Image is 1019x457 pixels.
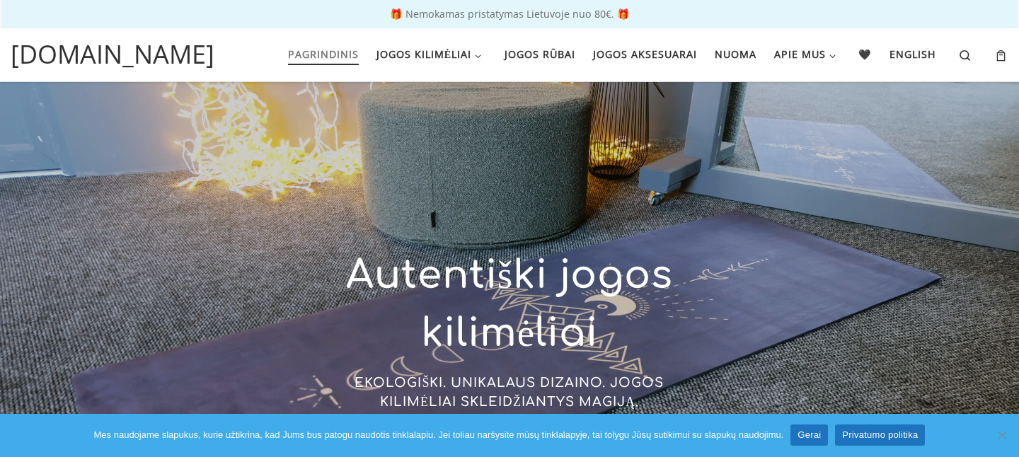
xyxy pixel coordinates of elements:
[715,40,756,66] span: Nuoma
[505,40,575,66] span: Jogos rūbai
[885,40,941,69] a: English
[774,40,826,66] span: Apie mus
[593,40,697,66] span: Jogos aksesuarai
[376,40,472,66] span: Jogos kilimėliai
[355,376,664,409] span: EKOLOGIŠKI. UNIKALAUS DIZAINO. JOGOS KILIMĖLIAI SKLEIDŽIANTYS MAGIJĄ.
[890,40,936,66] span: English
[835,424,925,446] a: Privatumo politika
[790,424,828,446] a: Gerai
[710,40,761,69] a: Nuoma
[588,40,701,69] a: Jogos aksesuarai
[346,254,673,356] span: Autentiški jogos kilimėliai
[858,40,872,66] span: 🖤
[283,40,363,69] a: Pagrindinis
[288,40,359,66] span: Pagrindinis
[14,9,1005,19] p: 🎁 Nemokamas pristatymas Lietuvoje nuo 80€. 🎁
[994,428,1008,442] span: Ne
[500,40,580,69] a: Jogos rūbai
[372,40,490,69] a: Jogos kilimėliai
[854,40,877,69] a: 🖤
[94,428,784,442] span: Mes naudojame slapukus, kurie užtikrina, kad Jums bus patogu naudotis tinklalapiu. Jei toliau nar...
[11,35,214,74] a: [DOMAIN_NAME]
